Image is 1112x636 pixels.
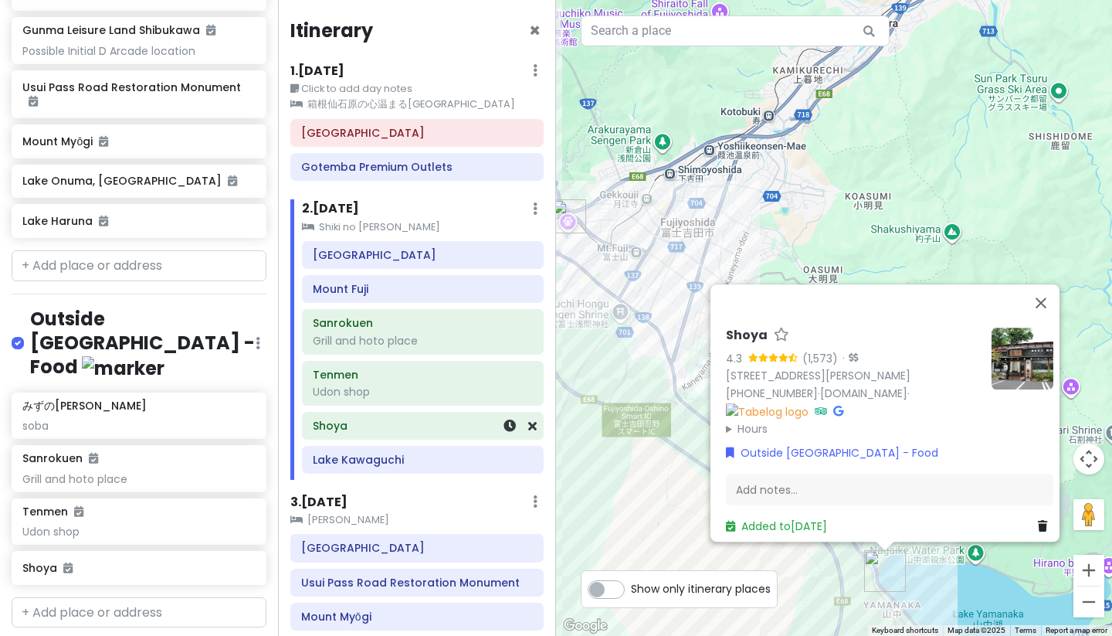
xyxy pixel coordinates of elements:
[290,97,544,112] small: 箱根仙石原の心温まる[GEOGRAPHIC_DATA]
[802,349,838,366] div: (1,573)
[12,250,266,281] input: + Add place or address
[313,282,533,296] h6: Mount Fuji
[560,616,611,636] img: Google
[30,307,256,380] h4: Outside [GEOGRAPHIC_DATA] - Food
[22,174,255,188] h6: Lake Onuma, [GEOGRAPHIC_DATA]
[22,419,255,433] div: soba
[726,403,809,420] img: Tabelog
[726,368,910,383] a: [STREET_ADDRESS][PERSON_NAME]
[1073,555,1104,586] button: Zoom in
[82,356,164,380] img: marker
[726,386,818,401] a: [PHONE_NUMBER]
[22,525,255,539] div: Udon shop
[99,136,108,147] i: Added to itinerary
[726,444,938,461] a: Outside [GEOGRAPHIC_DATA] - Food
[820,386,907,401] a: [DOMAIN_NAME]
[22,399,147,413] h6: みずの[PERSON_NAME]
[726,328,768,344] h6: Shoya
[22,44,255,58] div: Possible Initial D Arcade location
[631,580,771,597] span: Show only itinerary places
[726,519,827,534] a: Added to[DATE]
[313,385,533,399] div: Udon shop
[774,328,789,344] a: Star place
[290,63,344,80] h6: 1 . [DATE]
[22,80,255,108] h6: Usui Pass Road Restoration Monument
[12,597,266,628] input: + Add place or address
[529,18,541,43] span: Close itinerary
[290,495,347,511] h6: 3 . [DATE]
[302,219,544,235] small: Shiki no [PERSON_NAME]
[301,610,533,624] h6: Mount Myōgi
[206,25,215,36] i: Added to itinerary
[228,175,237,186] i: Added to itinerary
[581,15,890,46] input: Search a place
[313,248,533,262] h6: Fuji Speedway
[301,576,533,590] h6: Usui Pass Road Restoration Monument
[726,328,979,438] div: · ·
[74,506,83,517] i: Added to itinerary
[726,349,748,366] div: 4.3
[1046,626,1107,634] a: Report a map error
[313,368,533,382] h6: Tenmen
[1038,518,1053,535] a: Delete place
[833,405,843,416] i: Google Maps
[290,81,544,97] small: Click to add day notes
[22,472,255,486] div: Grill and hoto place
[872,625,938,636] button: Keyboard shortcuts
[301,126,533,140] h6: Narita International Airport
[22,134,255,148] h6: Mount Myōgi
[29,96,38,107] i: Added to itinerary
[560,616,611,636] a: Open this area in Google Maps (opens a new window)
[302,201,359,217] h6: 2 . [DATE]
[313,316,533,330] h6: Sanrokuen
[726,474,1053,506] div: Add notes...
[22,561,255,575] h6: Shoya
[1073,587,1104,617] button: Zoom out
[290,512,544,528] small: [PERSON_NAME]
[528,417,537,435] a: Remove from day
[1015,626,1036,634] a: Terms (opens in new tab)
[22,214,255,228] h6: Lake Haruna
[301,160,533,174] h6: Gotemba Premium Outlets
[529,22,541,40] button: Close
[22,451,98,465] h6: Sanrokuen
[1073,499,1104,530] button: Drag Pegman onto the map to open Street View
[22,23,215,37] h6: Gunma Leisure Land Shibukawa
[864,550,906,592] div: Shoya
[313,419,533,433] h6: Shoya
[815,405,827,416] i: Tripadvisor
[503,417,516,435] a: Set a time
[552,199,586,233] div: Fuji-Q Highland
[948,626,1005,634] span: Map data ©2025
[313,453,533,467] h6: Lake Kawaguchi
[63,563,73,573] i: Added to itinerary
[1073,444,1104,474] button: Map camera controls
[89,453,98,464] i: Added to itinerary
[726,420,979,437] summary: Hours
[290,19,373,43] h4: Itinerary
[22,505,83,519] h6: Tenmen
[1022,284,1059,321] button: Close
[301,541,533,555] h6: Karuizawa Prince Shopping Plaza
[99,216,108,226] i: Added to itinerary
[838,351,858,366] div: ·
[313,334,533,348] div: Grill and hoto place
[992,328,1053,389] img: Picture of the place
